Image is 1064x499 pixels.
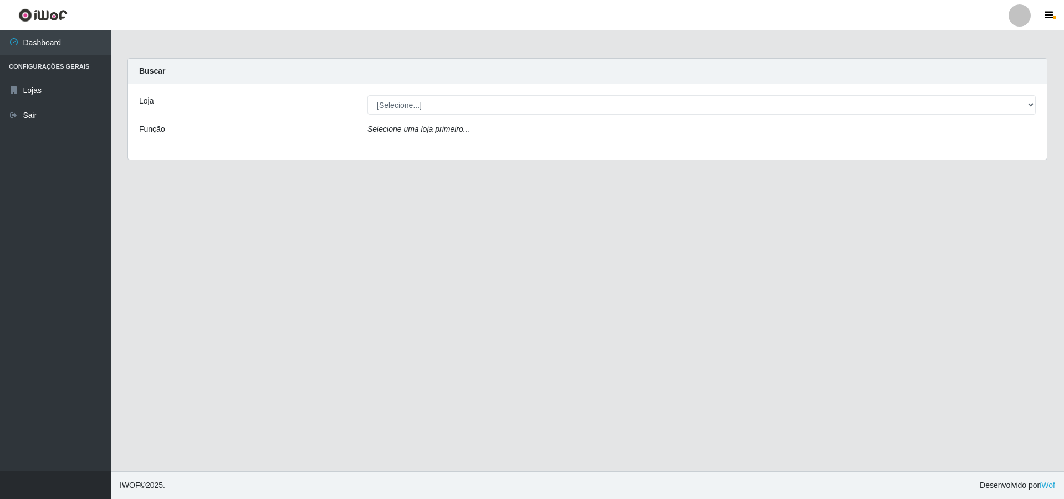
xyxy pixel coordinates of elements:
[139,95,154,107] label: Loja
[1040,481,1055,490] a: iWof
[120,481,140,490] span: IWOF
[18,8,68,22] img: CoreUI Logo
[120,480,165,491] span: © 2025 .
[980,480,1055,491] span: Desenvolvido por
[367,125,469,133] i: Selecione uma loja primeiro...
[139,66,165,75] strong: Buscar
[139,124,165,135] label: Função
